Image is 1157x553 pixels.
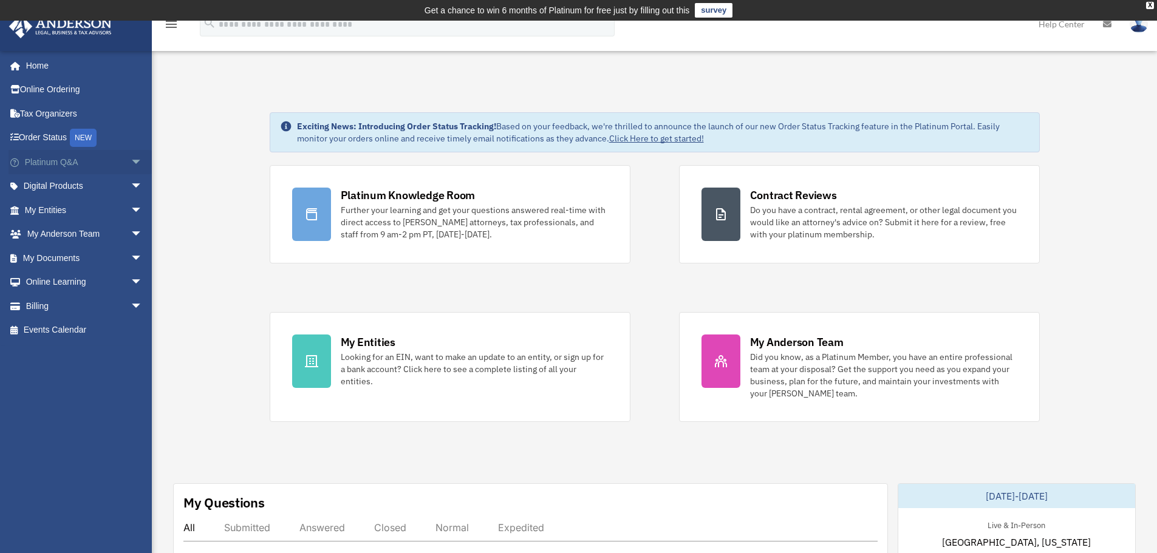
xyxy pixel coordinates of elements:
span: arrow_drop_down [131,246,155,271]
a: Platinum Knowledge Room Further your learning and get your questions answered real-time with dire... [270,165,630,263]
a: My Entities Looking for an EIN, want to make an update to an entity, or sign up for a bank accoun... [270,312,630,422]
img: Anderson Advisors Platinum Portal [5,15,115,38]
span: [GEOGRAPHIC_DATA], [US_STATE] [942,535,1091,549]
span: arrow_drop_down [131,198,155,223]
div: Contract Reviews [750,188,837,203]
div: Did you know, as a Platinum Member, you have an entire professional team at your disposal? Get th... [750,351,1017,399]
a: Online Ordering [9,78,161,102]
a: Platinum Q&Aarrow_drop_down [9,150,161,174]
div: Closed [374,521,406,534]
a: Click Here to get started! [609,133,704,144]
a: Online Learningarrow_drop_down [9,270,161,294]
a: My Entitiesarrow_drop_down [9,198,161,222]
div: Live & In-Person [978,518,1055,531]
a: Billingarrow_drop_down [9,294,161,318]
div: NEW [70,129,97,147]
a: Order StatusNEW [9,126,161,151]
div: Based on your feedback, we're thrilled to announce the launch of our new Order Status Tracking fe... [297,120,1029,144]
span: arrow_drop_down [131,174,155,199]
div: All [183,521,195,534]
div: My Anderson Team [750,334,844,350]
div: My Questions [183,494,265,512]
a: Contract Reviews Do you have a contract, rental agreement, or other legal document you would like... [679,165,1040,263]
span: arrow_drop_down [131,222,155,247]
a: survey [695,3,732,18]
div: Get a chance to win 6 months of Platinum for free just by filling out this [425,3,690,18]
span: arrow_drop_down [131,270,155,295]
i: search [203,16,216,30]
a: menu [164,21,179,32]
div: Answered [299,521,345,534]
div: Submitted [224,521,270,534]
div: Further your learning and get your questions answered real-time with direct access to [PERSON_NAM... [341,204,608,240]
img: User Pic [1130,15,1148,33]
div: Normal [435,521,469,534]
a: My Documentsarrow_drop_down [9,246,161,270]
div: Looking for an EIN, want to make an update to an entity, or sign up for a bank account? Click her... [341,351,608,387]
a: My Anderson Team Did you know, as a Platinum Member, you have an entire professional team at your... [679,312,1040,422]
div: [DATE]-[DATE] [898,484,1135,508]
div: Expedited [498,521,544,534]
i: menu [164,17,179,32]
a: Tax Organizers [9,101,161,126]
strong: Exciting News: Introducing Order Status Tracking! [297,121,496,132]
a: Digital Productsarrow_drop_down [9,174,161,198]
a: Events Calendar [9,318,161,342]
div: My Entities [341,334,395,350]
div: close [1146,2,1154,9]
span: arrow_drop_down [131,150,155,175]
div: Platinum Knowledge Room [341,188,476,203]
span: arrow_drop_down [131,294,155,319]
div: Do you have a contract, rental agreement, or other legal document you would like an attorney's ad... [750,204,1017,240]
a: Home [9,53,155,78]
a: My Anderson Teamarrow_drop_down [9,222,161,246]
